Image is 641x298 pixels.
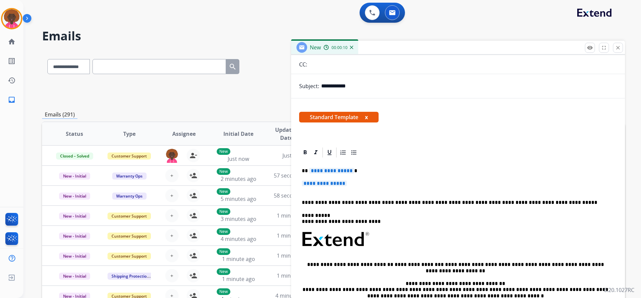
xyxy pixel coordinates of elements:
span: Assignee [172,130,196,138]
mat-icon: list_alt [8,57,16,65]
span: New - Initial [59,253,90,260]
p: New [217,268,230,275]
span: Updated Date [271,126,302,142]
div: Ordered List [338,147,348,158]
span: New - Initial [59,273,90,280]
mat-icon: person_add [189,172,197,180]
div: Underline [325,147,335,158]
img: avatar [2,9,21,28]
mat-icon: person_add [189,252,197,260]
span: 1 minute ago [222,255,255,263]
p: Emails (291) [42,110,77,119]
span: + [170,212,173,220]
span: + [170,232,173,240]
div: Italic [311,147,321,158]
span: New - Initial [59,193,90,200]
span: New [310,44,321,51]
span: + [170,272,173,280]
p: New [217,148,230,155]
span: 1 minute ago [277,272,310,279]
span: 3 minutes ago [221,215,256,223]
span: Type [123,130,136,138]
div: Bold [300,147,310,158]
mat-icon: search [229,63,237,71]
span: New - Initial [59,213,90,220]
mat-icon: person_add [189,212,197,220]
button: + [165,189,179,202]
span: Standard Template [299,112,379,122]
p: CC: [299,60,307,68]
mat-icon: person_remove [189,152,197,160]
p: New [217,288,230,295]
span: Shipping Protection [108,273,153,280]
button: x [365,113,368,121]
span: Customer Support [108,253,151,260]
img: agent-avatar [165,149,179,163]
span: 5 minutes ago [221,195,256,203]
span: Initial Date [223,130,253,138]
span: 4 minutes ago [221,235,256,243]
mat-icon: inbox [8,96,16,104]
span: New - Initial [59,233,90,240]
span: Warranty Ops [112,193,147,200]
mat-icon: home [8,38,16,46]
span: New - Initial [59,173,90,180]
p: New [217,248,230,255]
mat-icon: close [615,45,621,51]
span: Closed – Solved [56,153,93,160]
button: + [165,209,179,222]
span: + [170,192,173,200]
span: 58 seconds ago [274,192,313,199]
span: + [170,172,173,180]
mat-icon: person_add [189,192,197,200]
button: + [165,249,179,262]
mat-icon: person_add [189,232,197,240]
span: 1 minute ago [222,275,255,283]
span: 1 minute ago [277,232,310,239]
p: Subject: [299,82,319,90]
button: + [165,269,179,282]
mat-icon: person_add [189,272,197,280]
mat-icon: fullscreen [601,45,607,51]
p: New [217,188,230,195]
span: 1 minute ago [277,212,310,219]
span: 1 minute ago [277,252,310,259]
span: Just now [282,152,304,159]
div: Bullet List [349,147,359,158]
mat-icon: remove_red_eye [587,45,593,51]
span: 00:00:10 [332,45,348,50]
button: + [165,229,179,242]
span: Warranty Ops [112,173,147,180]
span: Status [66,130,83,138]
p: New [217,228,230,235]
span: Just now [228,155,249,163]
span: Customer Support [108,213,151,220]
p: New [217,168,230,175]
span: Customer Support [108,233,151,240]
span: + [170,252,173,260]
p: New [217,208,230,215]
span: 2 minutes ago [221,175,256,183]
span: Customer Support [108,153,151,160]
p: 0.20.1027RC [604,286,634,294]
span: 57 seconds ago [274,172,313,179]
h2: Emails [42,29,625,43]
button: + [165,169,179,182]
mat-icon: history [8,76,16,84]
